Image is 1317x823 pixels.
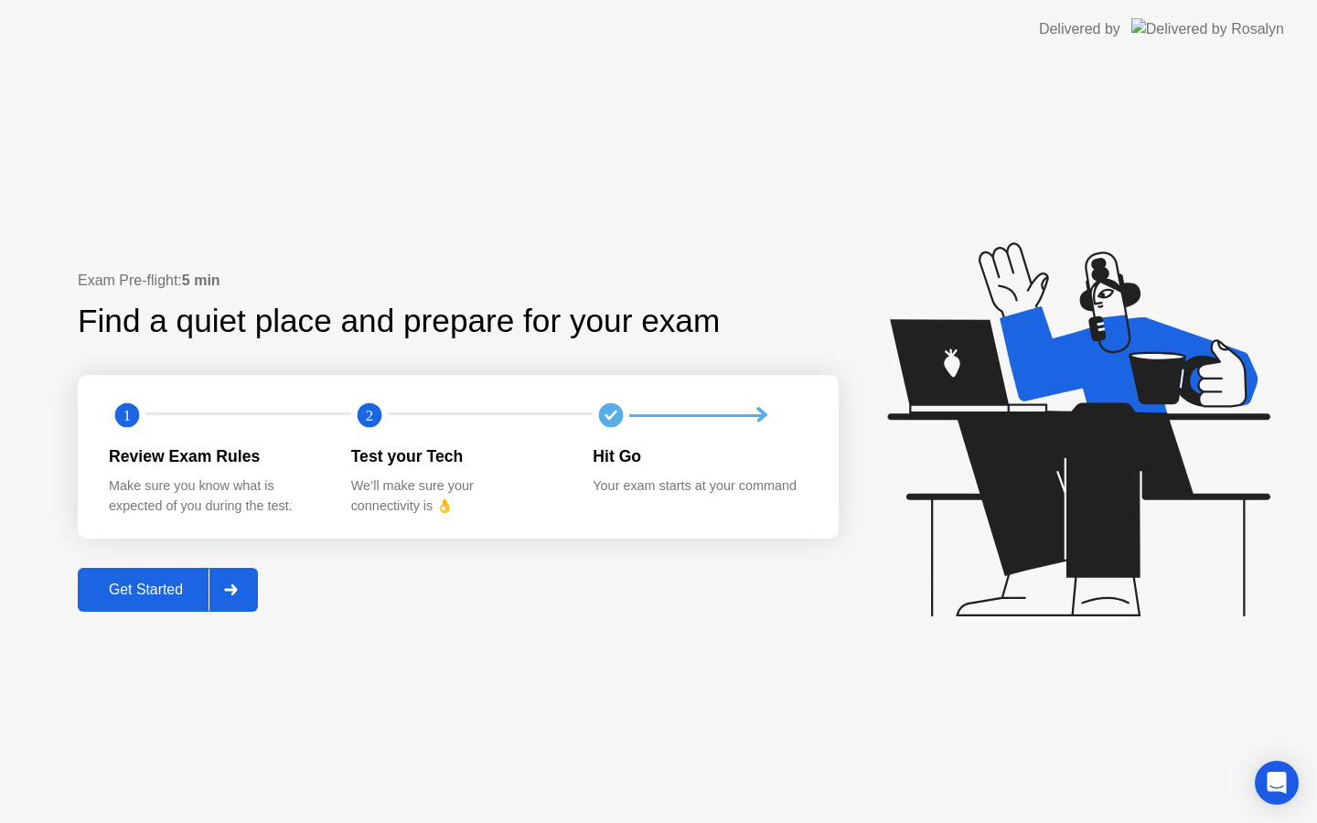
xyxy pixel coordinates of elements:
[1255,761,1299,805] div: Open Intercom Messenger
[123,407,131,424] text: 1
[182,273,220,288] b: 5 min
[351,476,564,516] div: We’ll make sure your connectivity is 👌
[109,444,322,468] div: Review Exam Rules
[109,476,322,516] div: Make sure you know what is expected of you during the test.
[366,407,373,424] text: 2
[593,476,806,497] div: Your exam starts at your command
[1131,18,1284,39] img: Delivered by Rosalyn
[78,297,723,346] div: Find a quiet place and prepare for your exam
[1039,18,1120,40] div: Delivered by
[78,270,839,292] div: Exam Pre-flight:
[593,444,806,468] div: Hit Go
[83,582,209,598] div: Get Started
[351,444,564,468] div: Test your Tech
[78,568,258,612] button: Get Started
